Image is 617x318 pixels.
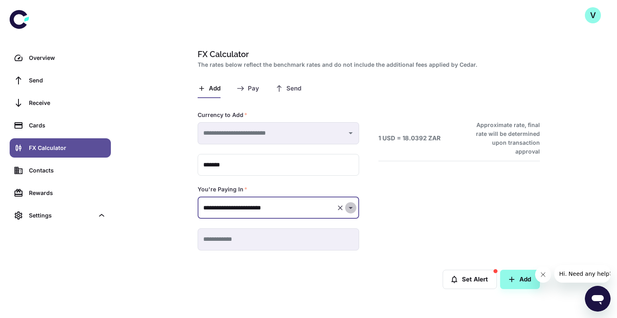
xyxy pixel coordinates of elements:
[29,211,94,220] div: Settings
[248,85,259,92] span: Pay
[286,85,301,92] span: Send
[198,185,247,193] label: You're Paying In
[554,265,611,283] iframe: Message from company
[29,189,106,197] div: Rewards
[198,111,247,119] label: Currency to Add
[29,121,106,130] div: Cards
[29,76,106,85] div: Send
[10,161,111,180] a: Contacts
[10,48,111,68] a: Overview
[535,267,551,283] iframe: Close message
[29,98,106,107] div: Receive
[29,166,106,175] div: Contacts
[198,48,537,60] h1: FX Calculator
[10,138,111,158] a: FX Calculator
[443,270,497,289] button: Set Alert
[467,121,540,156] h6: Approximate rate, final rate will be determined upon transaction approval
[209,85,221,92] span: Add
[29,144,106,152] div: FX Calculator
[585,286,611,312] iframe: Button to launch messaging window
[335,202,346,213] button: Clear
[10,183,111,203] a: Rewards
[378,134,441,143] h6: 1 USD = 18.0392 ZAR
[585,7,601,23] button: V
[345,202,356,213] button: Open
[10,116,111,135] a: Cards
[10,71,111,90] a: Send
[198,60,537,69] h2: The rates below reflect the benchmark rates and do not include the additional fees applied by Cedar.
[500,270,540,289] button: Add
[29,53,106,62] div: Overview
[5,6,58,12] span: Hi. Need any help?
[10,206,111,225] div: Settings
[10,93,111,113] a: Receive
